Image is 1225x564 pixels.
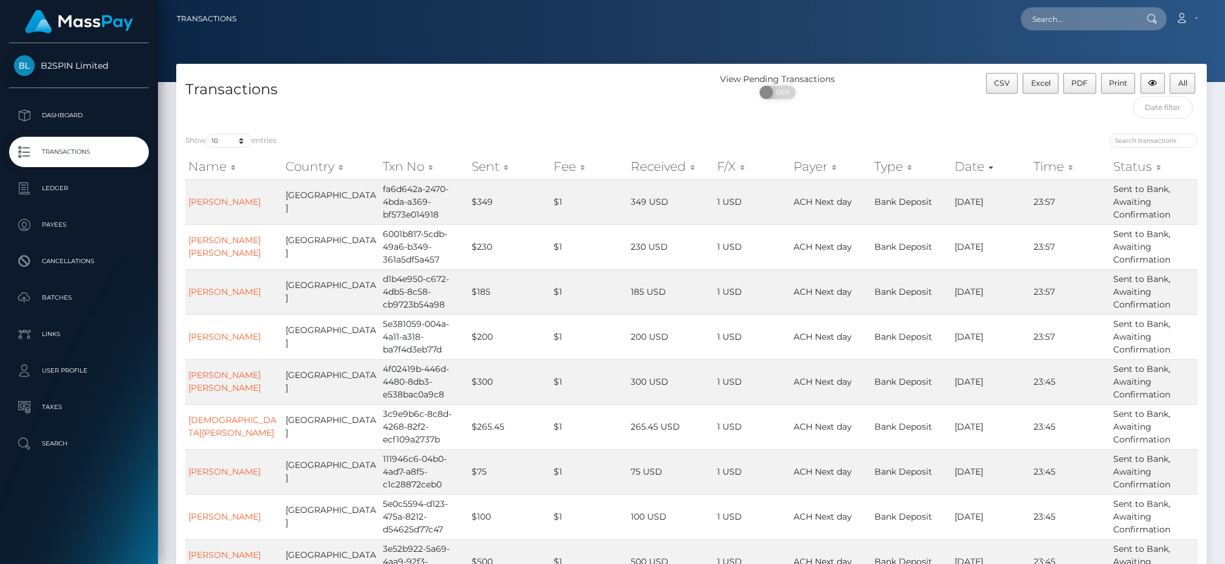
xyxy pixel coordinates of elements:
span: Excel [1031,78,1051,88]
input: Search transactions [1110,134,1198,148]
td: $75 [468,449,551,494]
td: Bank Deposit [871,314,952,359]
td: Bank Deposit [871,269,952,314]
th: Time: activate to sort column ascending [1031,154,1110,179]
td: [GEOGRAPHIC_DATA] [283,314,380,359]
span: ACH Next day [794,376,852,387]
td: [DATE] [952,359,1031,404]
p: User Profile [14,362,144,380]
td: 23:57 [1031,179,1110,224]
th: Type: activate to sort column ascending [871,154,952,179]
td: 1 USD [714,494,791,539]
td: 4f02419b-446d-4480-8db3-e538bac0a9c8 [380,359,468,404]
a: [PERSON_NAME] [188,196,261,207]
td: 5e381059-004a-4a11-a318-ba7f4d3eb77d [380,314,468,359]
td: Sent to Bank, Awaiting Confirmation [1110,179,1198,224]
h4: Transactions [185,79,682,100]
td: Sent to Bank, Awaiting Confirmation [1110,449,1198,494]
a: Transactions [177,6,236,32]
th: Sent: activate to sort column ascending [468,154,551,179]
span: ACH Next day [794,196,852,207]
td: [DATE] [952,269,1031,314]
a: [DEMOGRAPHIC_DATA][PERSON_NAME] [188,414,276,438]
img: B2SPIN Limited [14,55,35,76]
td: 111946c6-04b0-4ad7-a8f5-c1c28872ceb0 [380,449,468,494]
td: Sent to Bank, Awaiting Confirmation [1110,314,1198,359]
button: CSV [986,73,1018,94]
button: All [1170,73,1195,94]
td: 200 USD [628,314,715,359]
td: 23:45 [1031,404,1110,449]
td: $1 [551,269,628,314]
td: [GEOGRAPHIC_DATA] [283,359,380,404]
a: Dashboard [9,100,149,131]
td: $265.45 [468,404,551,449]
td: 3c9e9b6c-8c8d-4268-82f2-ecf109a2737b [380,404,468,449]
td: 265.45 USD [628,404,715,449]
td: [DATE] [952,449,1031,494]
td: 23:57 [1031,314,1110,359]
td: [GEOGRAPHIC_DATA] [283,269,380,314]
a: [PERSON_NAME] [188,331,261,342]
td: 23:57 [1031,269,1110,314]
td: [DATE] [952,179,1031,224]
button: Print [1101,73,1136,94]
td: 1 USD [714,449,791,494]
td: Sent to Bank, Awaiting Confirmation [1110,359,1198,404]
span: All [1178,78,1187,88]
td: $1 [551,359,628,404]
td: $1 [551,224,628,269]
td: 6001b817-5cdb-49a6-b349-361a5df5a457 [380,224,468,269]
td: 75 USD [628,449,715,494]
a: Links [9,319,149,349]
p: Links [14,325,144,343]
button: PDF [1063,73,1096,94]
th: Status: activate to sort column ascending [1110,154,1198,179]
span: Print [1109,78,1127,88]
th: Fee: activate to sort column ascending [551,154,628,179]
span: ACH Next day [794,421,852,432]
td: 23:45 [1031,359,1110,404]
td: $1 [551,404,628,449]
a: Ledger [9,173,149,204]
td: 300 USD [628,359,715,404]
a: Taxes [9,392,149,422]
td: $1 [551,449,628,494]
a: [PERSON_NAME] [188,511,261,522]
td: $185 [468,269,551,314]
td: 23:57 [1031,224,1110,269]
td: 5e0c5594-d123-475a-8212-d54625d77c47 [380,494,468,539]
td: [GEOGRAPHIC_DATA] [283,494,380,539]
p: Search [14,435,144,453]
p: Dashboard [14,106,144,125]
td: $349 [468,179,551,224]
button: Excel [1023,73,1059,94]
td: 23:45 [1031,494,1110,539]
td: Bank Deposit [871,404,952,449]
a: [PERSON_NAME] [188,286,261,297]
span: CSV [994,78,1010,88]
td: 1 USD [714,404,791,449]
p: Cancellations [14,252,144,270]
span: ACH Next day [794,466,852,477]
p: Taxes [14,398,144,416]
a: Cancellations [9,246,149,277]
td: 185 USD [628,269,715,314]
select: Showentries [206,134,252,148]
td: Bank Deposit [871,359,952,404]
th: Name: activate to sort column ascending [185,154,283,179]
td: [DATE] [952,314,1031,359]
a: [PERSON_NAME] [PERSON_NAME] [188,370,261,393]
td: 1 USD [714,314,791,359]
div: View Pending Transactions [691,73,863,86]
td: d1b4e950-c672-4db5-8c58-cb9723b54a98 [380,269,468,314]
p: Batches [14,289,144,307]
td: 1 USD [714,224,791,269]
td: $1 [551,494,628,539]
a: Payees [9,210,149,240]
input: Search... [1021,7,1135,30]
td: [DATE] [952,224,1031,269]
td: $230 [468,224,551,269]
th: Country: activate to sort column ascending [283,154,380,179]
span: ACH Next day [794,241,852,252]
